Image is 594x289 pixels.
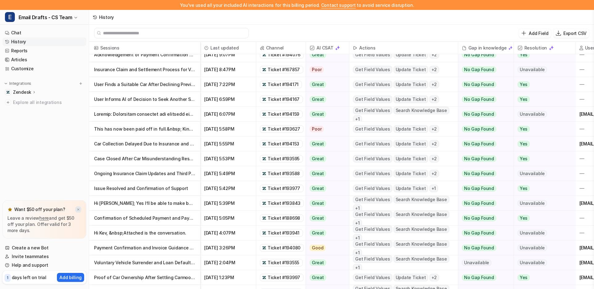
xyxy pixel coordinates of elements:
[353,140,392,148] span: Get Field Values
[462,141,496,147] span: No Gap Found
[2,46,86,55] a: Reports
[518,81,530,88] span: Yes
[310,111,326,117] span: Great
[310,67,324,73] span: Poor
[518,274,530,281] span: Yes
[394,170,428,177] span: Update Ticket
[429,81,439,88] span: + 2
[79,81,83,86] img: menu_add.svg
[458,77,509,92] button: No Gap Found
[306,92,345,107] button: Great
[19,13,72,22] span: Email Drafts - CS Team
[353,240,392,248] span: Get Field Values
[268,141,299,147] span: Ticket #194153
[268,260,299,266] span: Ticket #193555
[394,255,449,263] span: Search Knowledge Base
[518,215,530,221] span: Yes
[429,170,439,177] span: + 2
[458,107,509,122] button: No Gap Found
[203,122,253,136] span: [DATE] 5:58PM
[519,29,551,38] button: Add Field
[262,216,266,220] img: zendesk
[82,209,104,213] span: Messages
[310,200,326,206] span: Great
[353,211,392,218] span: Get Field Values
[94,136,195,151] p: Car Collection Delayed Due to Insurance and Finance Requirements
[262,275,266,280] img: zendesk
[310,260,326,266] span: Great
[262,53,266,57] img: zendesk
[353,249,362,257] span: + 1
[13,78,103,84] div: Send us a message
[529,30,548,37] p: Add Field
[203,211,253,226] span: [DATE] 5:05PM
[353,170,392,177] span: Get Field Values
[462,200,496,206] span: No Gap Found
[306,211,345,226] button: Great
[94,166,195,181] p: Ongoing Insurance Claim Updates and Third Party Response Awaited
[262,97,266,101] img: zendesk
[268,67,300,73] span: Ticket #167857
[36,10,48,22] img: Profile image for eesel
[429,66,439,73] span: + 2
[462,126,496,132] span: No Gap Found
[310,156,326,162] span: Great
[262,67,301,73] a: Ticket #167857
[353,274,392,281] span: Get Field Values
[306,196,345,211] button: Great
[394,226,449,233] span: Search Knowledge Base
[12,44,111,54] p: Hi there 👋
[394,96,428,103] span: Update Ticket
[262,231,266,235] img: zendesk
[24,209,38,213] span: Home
[262,156,301,162] a: Ticket #193595
[353,125,392,133] span: Get Field Values
[203,151,253,166] span: [DATE] 5:53PM
[94,211,195,226] p: Confirmation of Scheduled Payment and Payment Instructions
[268,200,300,206] span: Ticket #193843
[6,90,10,94] img: Zendesk
[518,111,547,117] span: Unavailable
[462,156,496,162] span: No Gap Found
[94,122,195,136] p: This has now been paid off in full.&nbsp; Kind regards&nbsp; [PERSON_NAME]
[76,208,80,212] img: x
[5,99,11,106] img: explore all integrations
[518,96,530,102] span: Yes
[306,166,345,181] button: Great
[268,52,300,58] span: Ticket #194076
[359,42,375,54] h2: Actions
[310,230,326,236] span: Great
[310,81,326,88] span: Great
[203,42,253,54] span: Last updated
[268,81,299,88] span: Ticket #194171
[268,111,299,117] span: Ticket #194159
[353,115,362,123] span: + 1
[262,111,300,117] a: Ticket #194159
[306,107,345,122] button: Great
[2,80,33,87] button: Integrations
[203,107,253,122] span: [DATE] 6:07PM
[458,196,509,211] button: No Gap Found
[94,47,195,62] p: Acknowledgement of Payment Confirmation and Support Offer
[514,181,570,196] button: Yes
[394,81,428,88] span: Update Ticket
[462,67,496,73] span: No Gap Found
[203,255,253,270] span: [DATE] 2:04PM
[203,92,253,107] span: [DATE] 6:59PM
[518,245,547,251] span: Unavailable
[268,170,300,177] span: Ticket #193588
[306,151,345,166] button: Great
[310,245,325,251] span: Good
[310,96,326,102] span: Great
[268,215,300,221] span: Ticket #188698
[462,215,496,221] span: No Gap Found
[429,125,439,133] span: + 2
[62,193,124,218] button: Messages
[262,246,266,250] img: zendesk
[94,255,195,270] p: Voluntary Vehicle Surrender and Loan Default Process
[394,185,428,192] span: Update Ticket
[462,81,496,88] span: No Gap Found
[514,77,570,92] button: Yes
[462,170,496,177] span: No Gap Found
[94,77,195,92] p: User Finds a Suitable Car After Declining Previous Option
